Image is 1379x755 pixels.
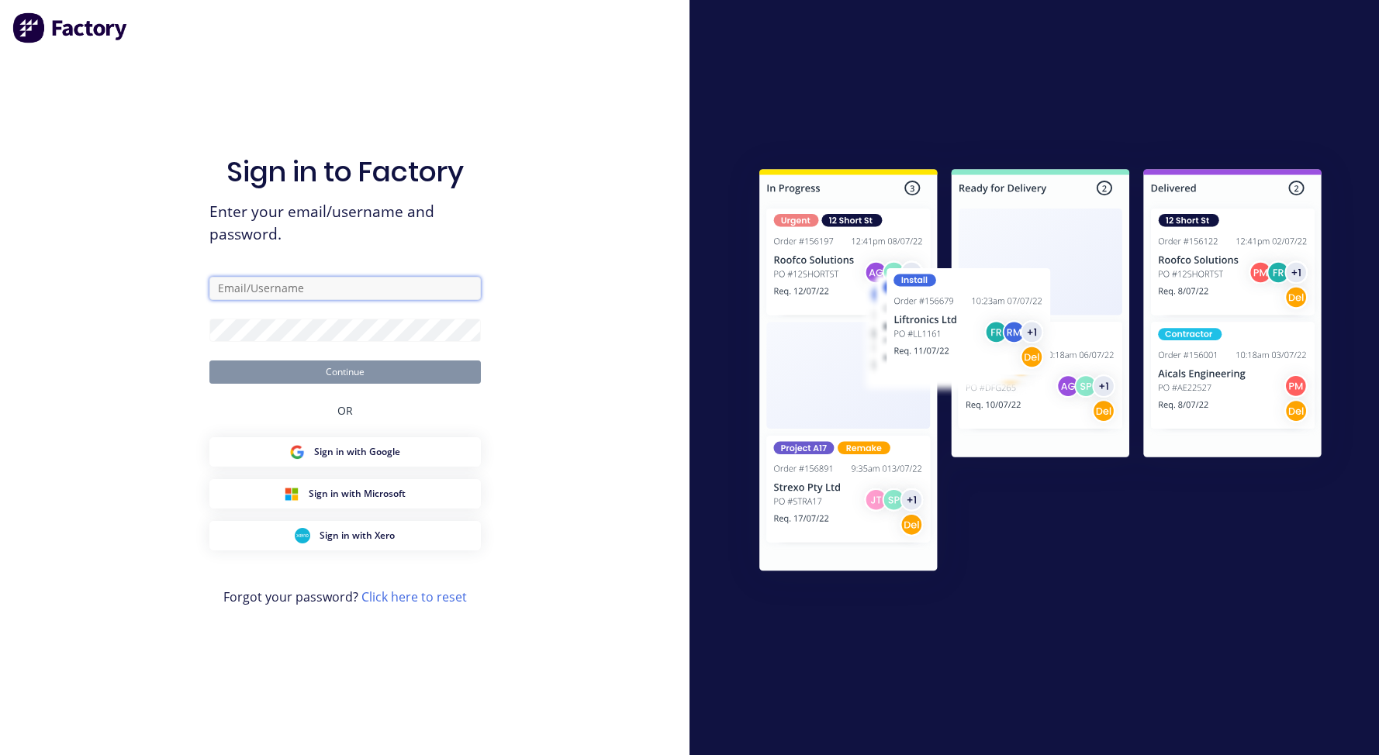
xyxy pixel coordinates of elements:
[309,487,406,501] span: Sign in with Microsoft
[361,588,467,605] a: Click here to reset
[295,528,310,543] img: Xero Sign in
[209,521,481,550] button: Xero Sign inSign in with Xero
[209,360,481,384] button: Continue
[209,479,481,509] button: Microsoft Sign inSign in with Microsoft
[284,486,299,502] img: Microsoft Sign in
[289,444,305,460] img: Google Sign in
[209,277,481,300] input: Email/Username
[314,445,400,459] span: Sign in with Google
[725,138,1356,608] img: Sign in
[209,201,481,246] span: Enter your email/username and password.
[337,384,353,437] div: OR
[223,588,467,606] span: Forgot your password?
[12,12,129,43] img: Factory
[226,155,464,188] h1: Sign in to Factory
[209,437,481,467] button: Google Sign inSign in with Google
[320,529,395,543] span: Sign in with Xero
